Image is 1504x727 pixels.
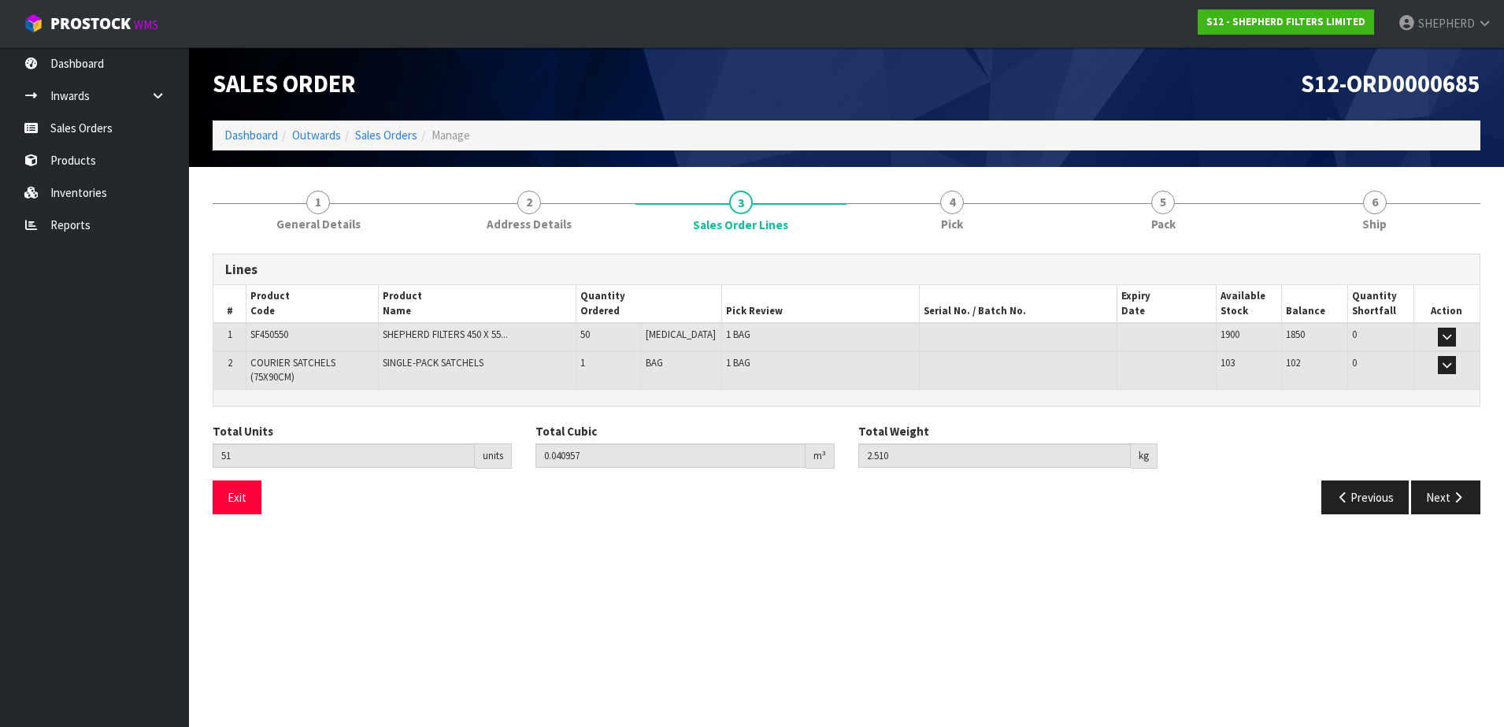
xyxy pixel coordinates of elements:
span: 1 BAG [726,356,750,369]
th: Quantity Shortfall [1348,285,1414,323]
a: Dashboard [224,128,278,143]
span: General Details [276,216,361,232]
th: Available Stock [1216,285,1282,323]
span: SF450550 [250,328,288,341]
span: BAG [646,356,663,369]
th: Balance [1282,285,1348,323]
span: Sales Order Lines [693,217,788,233]
span: 1 [306,191,330,214]
a: Outwards [292,128,341,143]
th: Quantity Ordered [576,285,721,323]
span: SHEPHERD [1418,16,1475,31]
label: Total Units [213,423,273,440]
span: 1850 [1286,328,1305,341]
span: 2 [517,191,541,214]
button: Previous [1321,480,1410,514]
span: 1 [580,356,585,369]
th: Serial No. / Batch No. [920,285,1117,323]
span: Pack [1151,216,1176,232]
span: SINGLE-PACK SATCHELS [383,356,483,369]
span: 5 [1151,191,1175,214]
input: Total Units [213,443,475,468]
span: 6 [1363,191,1387,214]
div: m³ [806,443,835,469]
th: Product Name [378,285,576,323]
input: Total Weight [858,443,1131,468]
span: Sales Order Lines [213,242,1480,526]
span: [MEDICAL_DATA] [646,328,716,341]
span: 1 BAG [726,328,750,341]
div: kg [1131,443,1158,469]
button: Exit [213,480,261,514]
span: ProStock [50,13,131,34]
label: Total Weight [858,423,929,440]
span: Sales Order [213,69,356,98]
h3: Lines [225,262,1468,277]
span: COURIER SATCHELS (75X90CM) [250,356,335,384]
span: 103 [1221,356,1235,369]
span: 0 [1352,328,1357,341]
span: 50 [580,328,590,341]
span: SHEPHERD FILTERS 450 X 55... [383,328,508,341]
span: 2 [228,356,232,369]
th: # [213,285,246,323]
span: 4 [940,191,964,214]
button: Next [1411,480,1480,514]
th: Action [1413,285,1480,323]
span: 102 [1286,356,1300,369]
span: 0 [1352,356,1357,369]
span: Ship [1362,216,1387,232]
img: cube-alt.png [24,13,43,33]
th: Expiry Date [1117,285,1217,323]
span: Address Details [487,216,572,232]
span: Pick [941,216,963,232]
span: 1 [228,328,232,341]
span: Manage [432,128,470,143]
th: Pick Review [722,285,920,323]
th: Product Code [246,285,378,323]
label: Total Cubic [535,423,597,440]
input: Total Cubic [535,443,806,468]
strong: S12 - SHEPHERD FILTERS LIMITED [1206,15,1365,28]
span: 1900 [1221,328,1239,341]
small: WMS [134,17,158,32]
span: S12-ORD0000685 [1301,69,1480,98]
div: units [475,443,512,469]
a: Sales Orders [355,128,417,143]
span: 3 [729,191,753,214]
